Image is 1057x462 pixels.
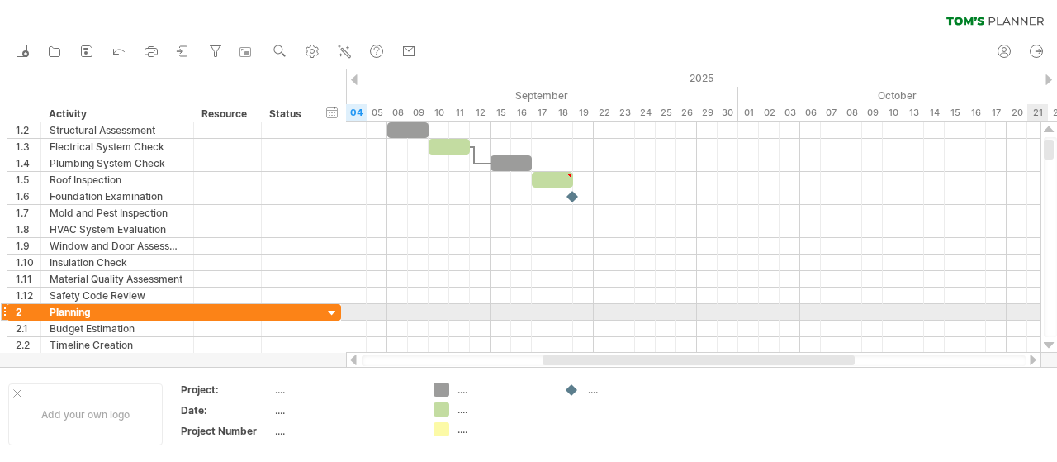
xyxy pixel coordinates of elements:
[594,104,614,121] div: Monday, 22 September 2025
[821,104,841,121] div: Tuesday, 7 October 2025
[50,172,185,188] div: Roof Inspection
[965,104,986,121] div: Thursday, 16 October 2025
[387,104,408,121] div: Monday, 8 September 2025
[50,188,185,204] div: Foundation Examination
[181,424,272,438] div: Project Number
[50,238,185,254] div: Window and Door Assessment
[656,104,676,121] div: Thursday, 25 September 2025
[552,104,573,121] div: Thursday, 18 September 2025
[862,104,883,121] div: Thursday, 9 October 2025
[284,87,738,104] div: September 2025
[759,104,780,121] div: Thursday, 2 October 2025
[16,288,40,303] div: 1.12
[367,104,387,121] div: Friday, 5 September 2025
[986,104,1007,121] div: Friday, 17 October 2025
[16,238,40,254] div: 1.9
[16,271,40,287] div: 1.11
[269,106,306,122] div: Status
[1007,104,1027,121] div: Monday, 20 October 2025
[588,383,678,397] div: ....
[16,122,40,138] div: 1.2
[470,104,491,121] div: Friday, 12 September 2025
[50,155,185,171] div: Plumbing System Check
[50,205,185,221] div: Mold and Pest Inspection
[841,104,862,121] div: Wednesday, 8 October 2025
[16,321,40,336] div: 2.1
[457,422,547,436] div: ....
[614,104,635,121] div: Tuesday, 23 September 2025
[201,106,252,122] div: Resource
[50,221,185,237] div: HVAC System Evaluation
[457,383,547,397] div: ....
[275,403,414,417] div: ....
[429,104,449,121] div: Wednesday, 10 September 2025
[635,104,656,121] div: Wednesday, 24 September 2025
[457,402,547,417] div: ....
[1027,104,1048,121] div: Tuesday, 21 October 2025
[491,104,511,121] div: Monday, 15 September 2025
[697,104,718,121] div: Monday, 29 September 2025
[676,104,697,121] div: Friday, 26 September 2025
[924,104,945,121] div: Tuesday, 14 October 2025
[16,188,40,204] div: 1.6
[780,104,800,121] div: Friday, 3 October 2025
[49,106,184,122] div: Activity
[945,104,965,121] div: Wednesday, 15 October 2025
[50,122,185,138] div: Structural Assessment
[16,221,40,237] div: 1.8
[50,288,185,303] div: Safety Code Review
[573,104,594,121] div: Friday, 19 September 2025
[8,383,163,445] div: Add your own logo
[16,139,40,155] div: 1.3
[50,255,185,270] div: Insulation Check
[50,304,185,320] div: Planning
[800,104,821,121] div: Monday, 6 October 2025
[903,104,924,121] div: Monday, 13 October 2025
[449,104,470,121] div: Thursday, 11 September 2025
[275,424,414,438] div: ....
[16,304,40,320] div: 2
[50,271,185,287] div: Material Quality Assessment
[275,383,414,397] div: ....
[50,139,185,155] div: Electrical System Check
[50,321,185,336] div: Budget Estimation
[16,205,40,221] div: 1.7
[50,337,185,353] div: Timeline Creation
[16,337,40,353] div: 2.2
[346,104,367,121] div: Thursday, 4 September 2025
[16,172,40,188] div: 1.5
[883,104,903,121] div: Friday, 10 October 2025
[16,155,40,171] div: 1.4
[718,104,738,121] div: Tuesday, 30 September 2025
[181,403,272,417] div: Date:
[16,255,40,270] div: 1.10
[408,104,429,121] div: Tuesday, 9 September 2025
[532,104,552,121] div: Wednesday, 17 September 2025
[511,104,532,121] div: Tuesday, 16 September 2025
[738,104,759,121] div: Wednesday, 1 October 2025
[181,383,272,397] div: Project:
